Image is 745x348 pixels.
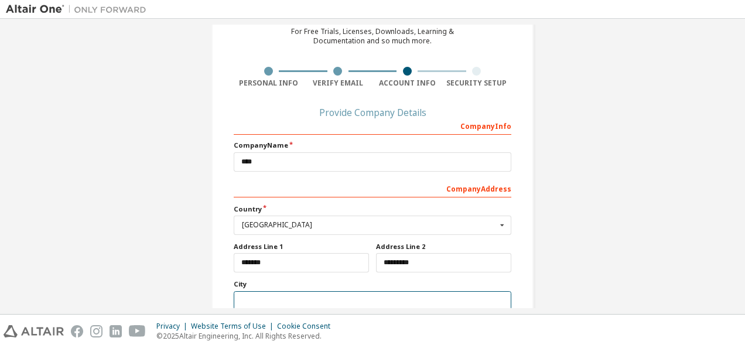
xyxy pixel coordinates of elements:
[71,325,83,337] img: facebook.svg
[234,242,369,251] label: Address Line 1
[191,322,277,331] div: Website Terms of Use
[234,279,511,289] label: City
[110,325,122,337] img: linkedin.svg
[234,79,303,88] div: Personal Info
[156,331,337,341] p: © 2025 Altair Engineering, Inc. All Rights Reserved.
[234,116,511,135] div: Company Info
[4,325,64,337] img: altair_logo.svg
[129,325,146,337] img: youtube.svg
[442,79,512,88] div: Security Setup
[242,221,497,228] div: [GEOGRAPHIC_DATA]
[90,325,102,337] img: instagram.svg
[303,79,373,88] div: Verify Email
[277,322,337,331] div: Cookie Consent
[234,179,511,197] div: Company Address
[6,4,152,15] img: Altair One
[156,322,191,331] div: Privacy
[234,204,511,214] label: Country
[291,27,454,46] div: For Free Trials, Licenses, Downloads, Learning & Documentation and so much more.
[372,79,442,88] div: Account Info
[234,109,511,116] div: Provide Company Details
[234,141,511,150] label: Company Name
[376,242,511,251] label: Address Line 2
